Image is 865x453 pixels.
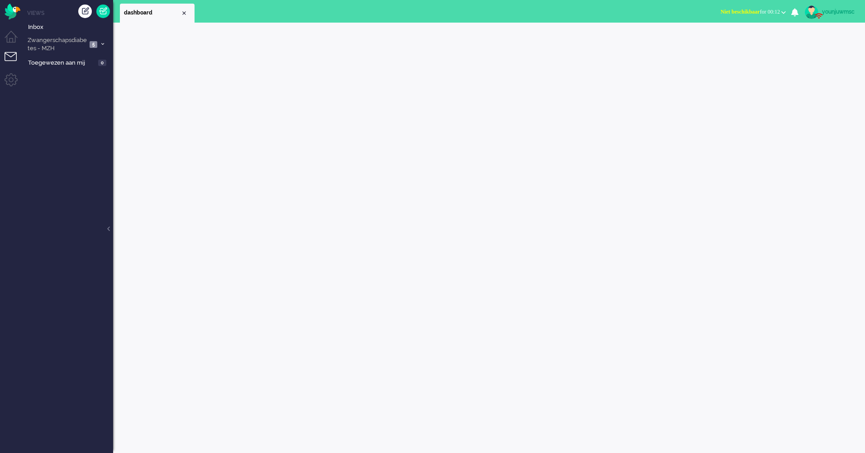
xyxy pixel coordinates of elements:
span: Toegewezen aan mij [28,59,95,67]
span: dashboard [124,9,181,17]
span: 0 [98,60,106,66]
div: Creëer ticket [78,5,92,18]
li: Admin menu [5,73,25,94]
span: Inbox [28,23,113,32]
li: Views [27,9,113,17]
li: Dashboard [120,4,195,23]
a: Omnidesk [5,6,20,13]
li: Dashboard menu [5,31,25,51]
span: Niet beschikbaar [721,9,760,15]
a: Inbox [26,22,113,32]
a: younjuwmsc [803,5,856,19]
button: Niet beschikbaarfor 00:12 [715,5,791,19]
span: 5 [90,41,97,48]
img: flow_omnibird.svg [5,4,20,19]
span: Zwangerschapsdiabetes - MZH [26,36,87,53]
a: Toegewezen aan mij 0 [26,57,113,67]
div: Close tab [181,9,188,17]
a: Quick Ticket [96,5,110,18]
li: Tickets menu [5,52,25,72]
li: Niet beschikbaarfor 00:12 [715,3,791,23]
div: younjuwmsc [822,7,856,16]
span: for 00:12 [721,9,780,15]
